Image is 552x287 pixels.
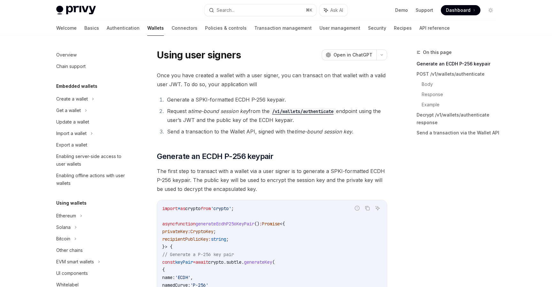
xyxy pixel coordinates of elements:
[51,61,133,72] a: Chain support
[175,275,190,280] span: 'ECDH'
[423,49,452,56] span: On this page
[254,20,312,36] a: Transaction management
[262,221,280,227] span: Promise
[56,63,86,70] div: Chain support
[56,118,89,126] div: Update a wallet
[422,79,501,89] a: Body
[422,89,501,100] a: Response
[395,7,408,13] a: Demo
[319,4,348,16] button: Ask AI
[441,5,480,15] a: Dashboard
[226,259,241,265] span: subtle
[56,235,70,243] div: Bitcoin
[319,20,360,36] a: User management
[56,223,71,231] div: Solana
[162,252,234,257] span: // Generate a P-256 key pair
[217,6,234,14] div: Search...
[330,7,343,13] span: Ask AI
[162,259,175,265] span: const
[51,170,133,189] a: Enabling offline actions with user wallets
[368,20,386,36] a: Security
[254,221,259,227] span: ()
[56,172,129,187] div: Enabling offline actions with user wallets
[175,259,193,265] span: keyPair
[190,229,213,234] span: CryptoKey
[162,267,165,273] span: {
[211,206,231,211] span: 'crypto'
[157,151,273,162] span: Generate an ECDH P-256 keypair
[244,259,272,265] span: generateKey
[213,229,216,234] span: ;
[190,275,193,280] span: ,
[363,204,372,212] button: Copy the contents from the code block
[193,259,195,265] span: =
[175,221,195,227] span: function
[107,20,140,36] a: Authentication
[373,204,382,212] button: Ask AI
[270,108,336,115] code: /v1/wallets/authenticate
[56,51,77,59] div: Overview
[295,128,352,135] em: time-bound session key
[204,4,316,16] button: Search...⌘K
[157,167,387,193] span: The first step to transact with a wallet via a user signer is to generate a SPKI-formatted ECDH P...
[419,20,450,36] a: API reference
[333,52,372,58] span: Open in ChatGPT
[165,95,387,104] li: Generate a SPKI-formatted ECDH P-256 keypair.
[165,107,387,125] li: Request a from the endpoint using the user’s JWT and the public key of the ECDH keypair.
[56,95,88,103] div: Create a wallet
[56,107,81,114] div: Get a wallet
[162,275,175,280] span: name:
[51,245,133,256] a: Other chains
[56,82,97,90] h5: Embedded wallets
[241,259,244,265] span: .
[56,258,94,266] div: EVM smart wallets
[272,259,275,265] span: (
[162,229,188,234] span: privateKey
[180,206,185,211] span: as
[191,108,249,114] em: time-bound session key
[157,71,387,89] span: Once you have created a wallet with a user signer, you can transact on that wallet with a valid u...
[417,128,501,138] a: Send a transaction via the Wallet API
[56,269,88,277] div: UI components
[195,221,254,227] span: generateEcdhP256KeyPair
[162,206,178,211] span: import
[322,49,376,60] button: Open in ChatGPT
[51,268,133,279] a: UI components
[416,7,433,13] a: Support
[231,206,234,211] span: ;
[280,221,285,227] span: <{
[211,236,226,242] span: string
[162,236,208,242] span: recipientPublicKey
[226,236,229,242] span: ;
[417,69,501,79] a: POST /v1/wallets/authenticate
[51,49,133,61] a: Overview
[306,8,312,13] span: ⌘ K
[162,221,175,227] span: async
[51,139,133,151] a: Export a wallet
[56,212,76,220] div: Ethereum
[172,20,197,36] a: Connectors
[157,49,241,61] h1: Using user signers
[486,5,496,15] button: Toggle dark mode
[394,20,412,36] a: Recipes
[51,151,133,170] a: Enabling server-side access to user wallets
[147,20,164,36] a: Wallets
[353,204,361,212] button: Report incorrect code
[201,206,211,211] span: from
[56,6,96,15] img: light logo
[224,259,226,265] span: .
[195,259,208,265] span: await
[270,108,336,114] a: /v1/wallets/authenticate
[417,59,501,69] a: Generate an ECDH P-256 keypair
[422,100,501,110] a: Example
[56,199,87,207] h5: Using wallets
[205,20,247,36] a: Policies & controls
[56,141,87,149] div: Export a wallet
[51,116,133,128] a: Update a wallet
[56,153,129,168] div: Enabling server-side access to user wallets
[208,236,211,242] span: :
[446,7,471,13] span: Dashboard
[56,246,83,254] div: Other chains
[56,130,87,137] div: Import a wallet
[56,20,77,36] a: Welcome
